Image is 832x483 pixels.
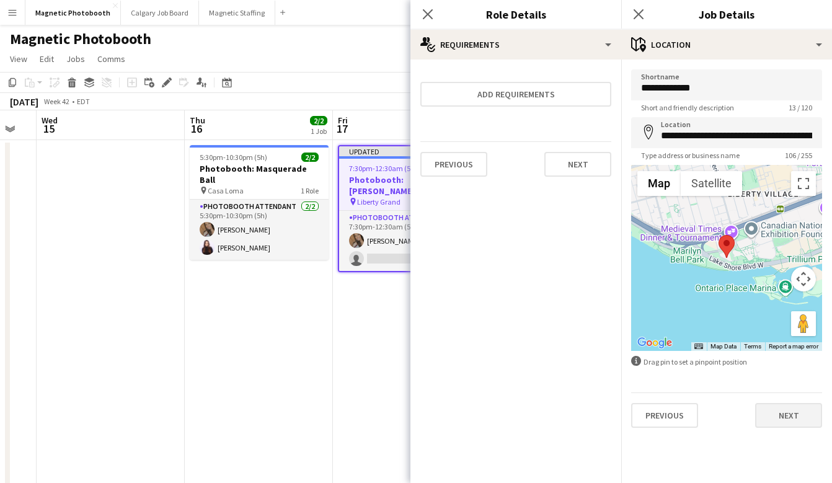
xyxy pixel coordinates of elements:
button: Calgary Job Board [121,1,199,25]
button: Keyboard shortcuts [694,342,703,351]
span: 15 [40,122,58,136]
button: Show street map [637,171,681,196]
h3: Role Details [410,6,621,22]
app-card-role: Photobooth Attendant2/25:30pm-10:30pm (5h)[PERSON_NAME][PERSON_NAME] [190,200,329,260]
span: Liberty Grand [357,197,401,206]
div: [DATE] [10,95,38,108]
img: Google [634,335,675,351]
div: 1 Job [311,126,327,136]
span: Wed [42,115,58,126]
div: Location [621,30,832,60]
button: Map Data [710,342,737,351]
app-card-role: Photobooth Attendant4A1/27:30pm-12:30am (5h)[PERSON_NAME] [339,211,476,271]
a: Report a map error [769,343,818,350]
div: Updated [339,146,476,156]
span: 16 [188,122,205,136]
a: Comms [92,51,130,67]
button: Add requirements [420,82,611,107]
span: Jobs [66,53,85,64]
button: Toggle fullscreen view [791,171,816,196]
div: EDT [77,97,90,106]
span: 106 / 255 [775,151,822,160]
span: Edit [40,53,54,64]
span: Type address or business name [631,151,750,160]
app-job-card: Updated7:30pm-12:30am (5h) (Sat)1/2Photobooth: [PERSON_NAME]'s Wedding #3166 Liberty Grand1 RoleP... [338,145,477,272]
span: 17 [336,122,348,136]
button: Show satellite imagery [681,171,742,196]
span: Comms [97,53,125,64]
span: View [10,53,27,64]
button: Previous [420,152,487,177]
span: 13 / 120 [779,103,822,112]
button: Drag Pegman onto the map to open Street View [791,311,816,336]
span: Week 42 [41,97,72,106]
span: 5:30pm-10:30pm (5h) [200,153,267,162]
button: Magnetic Staffing [199,1,275,25]
button: Next [544,152,611,177]
span: 1 Role [301,186,319,195]
app-job-card: 5:30pm-10:30pm (5h)2/2Photobooth: Masquerade Ball Casa Loma1 RolePhotobooth Attendant2/25:30pm-10... [190,145,329,260]
h3: Job Details [621,6,832,22]
span: Casa Loma [208,186,244,195]
a: Jobs [61,51,90,67]
a: Open this area in Google Maps (opens a new window) [634,335,675,351]
h3: Photobooth: Masquerade Ball [190,163,329,185]
div: Drag pin to set a pinpoint position [631,356,822,368]
span: Short and friendly description [631,103,744,112]
a: Terms (opens in new tab) [744,343,761,350]
span: 2/2 [310,116,327,125]
span: Thu [190,115,205,126]
div: Requirements [410,30,621,60]
button: Map camera controls [791,267,816,291]
a: View [5,51,32,67]
span: Fri [338,115,348,126]
span: 2/2 [301,153,319,162]
button: Next [755,403,822,428]
button: Magnetic Photobooth [25,1,121,25]
h1: Magnetic Photobooth [10,30,151,48]
a: Edit [35,51,59,67]
h3: Photobooth: [PERSON_NAME]'s Wedding #3166 [339,174,476,197]
span: 7:30pm-12:30am (5h) (Sat) [349,164,434,173]
button: Previous [631,403,698,428]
